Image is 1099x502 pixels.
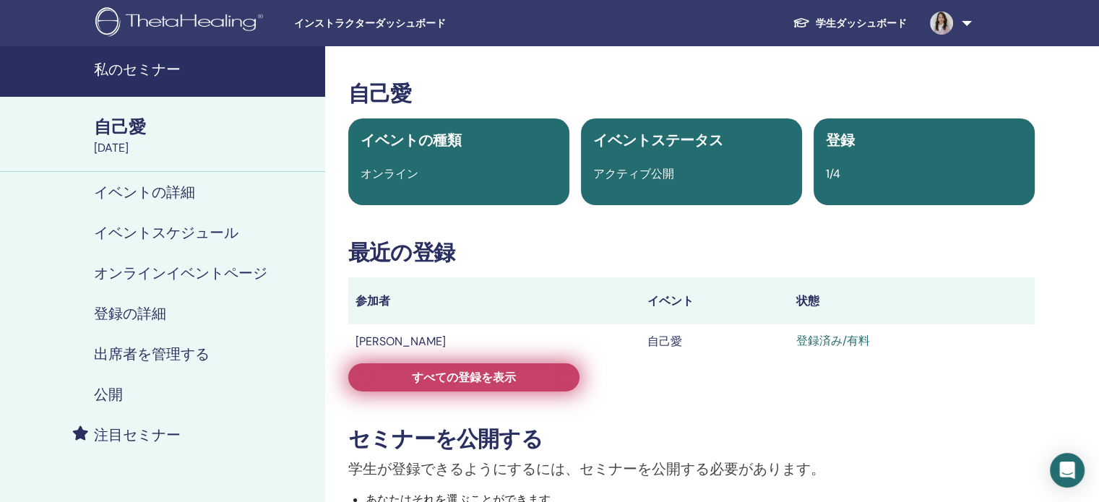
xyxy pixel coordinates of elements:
[94,140,129,155] font: [DATE]
[796,333,870,348] font: 登録済み/有料
[94,116,146,138] font: 自己愛
[816,17,907,30] font: 学生ダッシュボード
[94,60,181,79] font: 私のセミナー
[361,131,462,150] font: イベントの種類
[94,304,166,323] font: 登録の詳細
[94,425,181,444] font: 注目セミナー
[348,459,825,478] font: 学生が登録できるようにするには、セミナーを公開する必要があります。
[85,115,325,157] a: 自己愛[DATE]
[94,385,123,404] font: 公開
[781,9,918,37] a: 学生ダッシュボード
[94,183,195,202] font: イベントの詳細
[94,223,238,242] font: イベントスケジュール
[930,12,953,35] img: default.jpg
[355,334,446,349] font: [PERSON_NAME]
[826,166,840,181] font: 1/4
[294,17,446,29] font: インストラクターダッシュボード
[348,79,412,108] font: 自己愛
[647,334,682,349] font: 自己愛
[95,7,268,40] img: logo.png
[593,131,723,150] font: イベントステータス
[796,293,819,308] font: 状態
[593,166,674,181] font: アクティブ公開
[348,363,579,391] a: すべての登録を表示
[94,345,210,363] font: 出席者を管理する
[412,370,516,385] font: すべての登録を表示
[355,293,390,308] font: 参加者
[348,425,543,453] font: セミナーを公開する
[793,17,810,29] img: graduation-cap-white.svg
[826,131,855,150] font: 登録
[1050,453,1085,488] div: インターコムメッセンジャーを開く
[361,166,418,181] font: オンライン
[94,264,267,282] font: オンラインイベントページ
[647,293,694,308] font: イベント
[348,238,454,267] font: 最近の登録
